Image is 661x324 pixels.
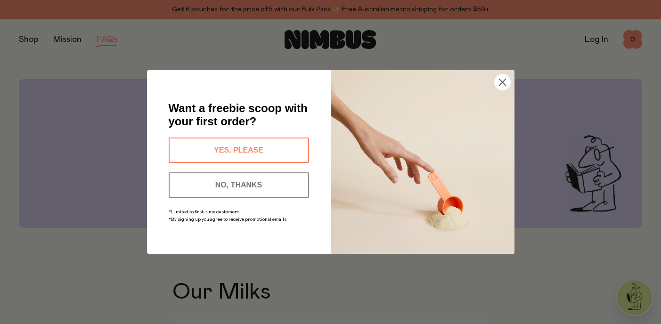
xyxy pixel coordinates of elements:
[169,102,308,128] span: Want a freebie scoop with your first order?
[169,210,239,214] span: *Limited to first-time customers
[169,138,309,163] button: YES, PLEASE
[169,217,286,222] span: *By signing up you agree to receive promotional emails
[494,74,511,90] button: Close dialog
[331,70,514,254] img: c0d45117-8e62-4a02-9742-374a5db49d45.jpeg
[169,172,309,198] button: NO, THANKS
